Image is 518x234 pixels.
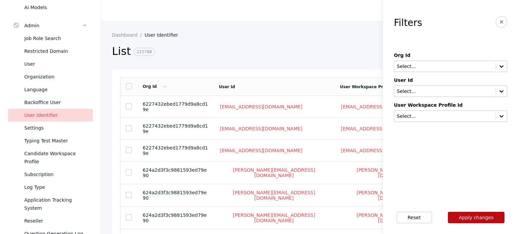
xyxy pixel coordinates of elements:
[134,48,155,56] span: 225788
[24,98,87,106] div: Backoffice User
[8,70,93,83] a: Organization
[219,104,304,110] a: [EMAIL_ADDRESS][DOMAIN_NAME]
[112,32,145,38] a: Dashboard
[24,3,87,11] div: Ai Models
[8,45,93,58] a: Restricted Domain
[24,137,87,145] div: Typing Test Master
[8,109,93,122] a: User Identifier
[394,18,422,28] h3: Filters
[8,1,93,14] a: Ai Models
[145,32,183,38] a: User Identifier
[143,212,207,223] span: 624a2d3f3c9881593ed79e90
[340,147,425,154] a: [EMAIL_ADDRESS][DOMAIN_NAME]
[394,77,507,83] label: User Id
[143,101,208,112] span: 6227432ebed1779d9a8cd19e
[24,196,87,212] div: Application Tracking System
[219,85,235,89] a: User Id
[8,134,93,147] a: Typing Test Master
[8,168,93,181] a: Subscription
[219,147,304,154] a: [EMAIL_ADDRESS][DOMAIN_NAME]
[24,73,87,81] div: Organization
[24,60,87,68] div: User
[8,181,93,194] a: Log Type
[24,124,87,132] div: Settings
[112,44,465,59] h2: List
[8,214,93,227] a: Reseller
[143,84,168,89] a: Org Id
[394,102,507,108] label: User Workspace Profile Id
[397,212,432,223] button: Reset
[24,86,87,94] div: Language
[8,194,93,214] a: Application Tracking System
[24,34,87,42] div: Job Role Search
[219,167,329,178] a: [PERSON_NAME][EMAIL_ADDRESS][DOMAIN_NAME]
[24,47,87,55] div: Restricted Domain
[8,147,93,168] a: Candidate Workspace Profile
[448,212,505,223] button: Apply changes
[340,126,425,132] a: [EMAIL_ADDRESS][DOMAIN_NAME]
[143,167,207,178] span: 624a2d3f3c9881593ed79e90
[143,145,208,156] span: 6227432ebed1779d9a8cd19e
[24,217,87,225] div: Reseller
[219,126,304,132] a: [EMAIL_ADDRESS][DOMAIN_NAME]
[24,170,87,178] div: Subscription
[340,212,456,224] a: [PERSON_NAME][EMAIL_ADDRESS][DOMAIN_NAME]
[8,122,93,134] a: Settings
[394,53,507,58] label: Org Id
[24,183,87,191] div: Log Type
[24,111,87,119] div: User Identifier
[143,190,207,201] span: 624a2d3f3c9881593ed79e90
[143,123,208,134] span: 6227432ebed1779d9a8cd19e
[340,167,456,178] a: [PERSON_NAME][EMAIL_ADDRESS][DOMAIN_NAME]
[8,32,93,45] a: Job Role Search
[8,83,93,96] a: Language
[340,190,456,201] a: [PERSON_NAME][EMAIL_ADDRESS][DOMAIN_NAME]
[24,149,87,166] div: Candidate Workspace Profile
[219,212,329,224] a: [PERSON_NAME][EMAIL_ADDRESS][DOMAIN_NAME]
[219,190,329,201] a: [PERSON_NAME][EMAIL_ADDRESS][DOMAIN_NAME]
[8,58,93,70] a: User
[24,22,82,30] div: Admin
[340,85,399,89] a: User Workspace Profile Id
[8,96,93,109] a: Backoffice User
[340,104,425,110] a: [EMAIL_ADDRESS][DOMAIN_NAME]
